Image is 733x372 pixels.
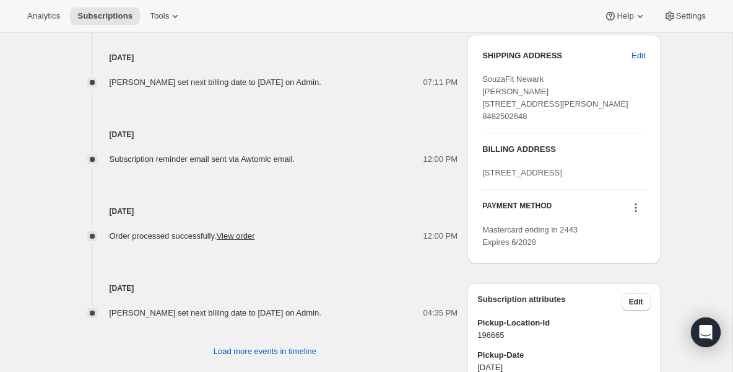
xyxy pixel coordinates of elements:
[477,317,650,329] span: Pickup-Location-Id
[482,50,631,62] h3: SHIPPING ADDRESS
[110,231,255,241] span: Order processed successfully.
[656,7,713,25] button: Settings
[423,307,458,319] span: 04:35 PM
[77,11,132,21] span: Subscriptions
[110,77,321,87] span: [PERSON_NAME] set next billing date to [DATE] on Admin.
[206,342,324,361] button: Load more events in timeline
[482,225,578,247] span: Mastercard ending in 2443 Expires 6/2028
[624,46,653,66] button: Edit
[629,297,643,307] span: Edit
[622,293,651,311] button: Edit
[423,230,458,242] span: 12:00 PM
[423,76,458,89] span: 07:11 PM
[70,7,140,25] button: Subscriptions
[27,11,60,21] span: Analytics
[482,201,552,218] h3: PAYMENT METHOD
[72,205,458,218] h4: [DATE]
[691,317,721,347] div: Open Intercom Messenger
[72,51,458,64] h4: [DATE]
[110,308,321,317] span: [PERSON_NAME] set next billing date to [DATE] on Admin.
[482,168,562,177] span: [STREET_ADDRESS]
[142,7,189,25] button: Tools
[423,153,458,166] span: 12:00 PM
[617,11,633,21] span: Help
[72,282,458,294] h4: [DATE]
[477,349,650,361] span: Pickup-Date
[150,11,169,21] span: Tools
[214,345,316,358] span: Load more events in timeline
[482,143,645,156] h3: BILLING ADDRESS
[631,50,645,62] span: Edit
[597,7,653,25] button: Help
[477,329,650,342] span: 196665
[20,7,67,25] button: Analytics
[482,74,628,121] span: SouzaFit Newark [PERSON_NAME] [STREET_ADDRESS][PERSON_NAME] 8482502648
[477,293,622,311] h3: Subscription attributes
[72,128,458,141] h4: [DATE]
[676,11,706,21] span: Settings
[110,154,295,164] span: Subscription reminder email sent via Awtomic email.
[217,231,255,241] a: View order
